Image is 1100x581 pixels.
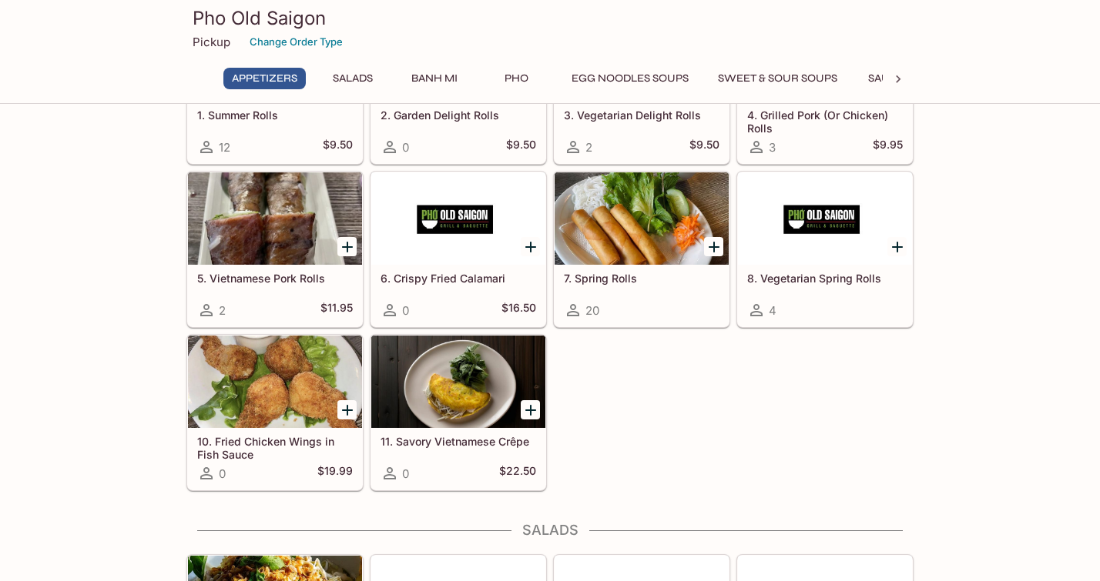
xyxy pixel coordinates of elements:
button: Salads [318,68,387,89]
h5: 1. Summer Rolls [197,109,353,122]
button: Add 7. Spring Rolls [704,237,723,256]
span: 12 [219,140,230,155]
button: Add 8. Vegetarian Spring Rolls [887,237,907,256]
button: Sautéed [858,68,927,89]
h5: 4. Grilled Pork (Or Chicken) Rolls [747,109,903,134]
a: 8. Vegetarian Spring Rolls4 [737,172,913,327]
h5: 5. Vietnamese Pork Rolls [197,272,353,285]
h5: 6. Crispy Fried Calamari [381,272,536,285]
button: Sweet & Sour Soups [709,68,846,89]
a: 11. Savory Vietnamese Crêpe0$22.50 [371,335,546,490]
span: 20 [585,303,599,318]
h5: 8. Vegetarian Spring Rolls [747,272,903,285]
p: Pickup [193,35,230,49]
h5: $11.95 [320,301,353,319]
div: 11. Savory Vietnamese Crêpe [371,336,545,428]
span: 0 [402,303,409,318]
button: Pho [481,68,551,89]
h5: 7. Spring Rolls [564,272,719,285]
button: Add 10. Fried Chicken Wings in Fish Sauce [337,400,357,419]
h5: 11. Savory Vietnamese Crêpe [381,435,536,448]
div: 5. Vietnamese Pork Rolls [188,172,362,265]
button: Banh Mi [400,68,469,89]
span: 2 [219,303,226,318]
h5: 10. Fried Chicken Wings in Fish Sauce [197,435,353,460]
h5: $19.99 [317,464,353,482]
a: 5. Vietnamese Pork Rolls2$11.95 [187,172,363,327]
h4: Salads [186,522,914,539]
h5: $9.50 [323,138,353,156]
a: 7. Spring Rolls20 [554,172,729,327]
h5: $22.50 [499,464,536,482]
h5: 3. Vegetarian Delight Rolls [564,109,719,122]
h5: $9.95 [873,138,903,156]
h5: $16.50 [501,301,536,319]
a: 10. Fried Chicken Wings in Fish Sauce0$19.99 [187,335,363,490]
div: 10. Fried Chicken Wings in Fish Sauce [188,336,362,428]
h5: $9.50 [689,138,719,156]
button: Appetizers [223,68,306,89]
span: 2 [585,140,592,155]
h5: 2. Garden Delight Rolls [381,109,536,122]
div: 8. Vegetarian Spring Rolls [738,172,912,265]
span: 0 [402,466,409,481]
span: 0 [402,140,409,155]
span: 0 [219,466,226,481]
button: Egg Noodles Soups [563,68,697,89]
button: Add 6. Crispy Fried Calamari [521,237,540,256]
h3: Pho Old Saigon [193,6,907,30]
a: 6. Crispy Fried Calamari0$16.50 [371,172,546,327]
h5: $9.50 [506,138,536,156]
button: Add 11. Savory Vietnamese Crêpe [521,400,540,419]
span: 4 [769,303,776,318]
span: 3 [769,140,776,155]
div: 7. Spring Rolls [555,172,729,265]
button: Add 5. Vietnamese Pork Rolls [337,237,357,256]
button: Change Order Type [243,30,350,54]
div: 6. Crispy Fried Calamari [371,172,545,265]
